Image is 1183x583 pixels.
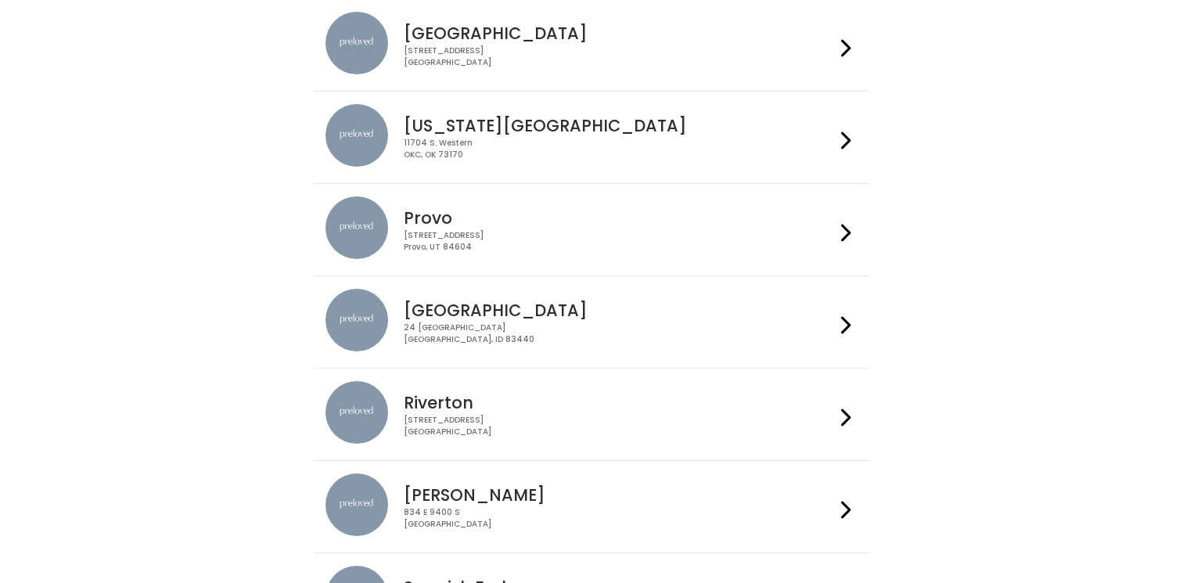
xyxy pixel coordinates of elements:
[404,415,834,437] div: [STREET_ADDRESS] [GEOGRAPHIC_DATA]
[404,322,834,345] div: 24 [GEOGRAPHIC_DATA] [GEOGRAPHIC_DATA], ID 83440
[325,104,388,167] img: preloved location
[325,381,388,444] img: preloved location
[325,473,857,540] a: preloved location [PERSON_NAME] 834 E 9400 S[GEOGRAPHIC_DATA]
[404,209,834,227] h4: Provo
[325,381,857,448] a: preloved location Riverton [STREET_ADDRESS][GEOGRAPHIC_DATA]
[404,230,834,253] div: [STREET_ADDRESS] Provo, UT 84604
[325,12,857,78] a: preloved location [GEOGRAPHIC_DATA] [STREET_ADDRESS][GEOGRAPHIC_DATA]
[404,138,834,160] div: 11704 S. Western OKC, OK 73170
[404,507,834,530] div: 834 E 9400 S [GEOGRAPHIC_DATA]
[325,473,388,536] img: preloved location
[404,45,834,68] div: [STREET_ADDRESS] [GEOGRAPHIC_DATA]
[404,117,834,135] h4: [US_STATE][GEOGRAPHIC_DATA]
[325,196,857,263] a: preloved location Provo [STREET_ADDRESS]Provo, UT 84604
[325,12,388,74] img: preloved location
[404,24,834,42] h4: [GEOGRAPHIC_DATA]
[325,289,388,351] img: preloved location
[404,486,834,504] h4: [PERSON_NAME]
[404,394,834,412] h4: Riverton
[325,196,388,259] img: preloved location
[325,104,857,171] a: preloved location [US_STATE][GEOGRAPHIC_DATA] 11704 S. WesternOKC, OK 73170
[404,301,834,319] h4: [GEOGRAPHIC_DATA]
[325,289,857,355] a: preloved location [GEOGRAPHIC_DATA] 24 [GEOGRAPHIC_DATA][GEOGRAPHIC_DATA], ID 83440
